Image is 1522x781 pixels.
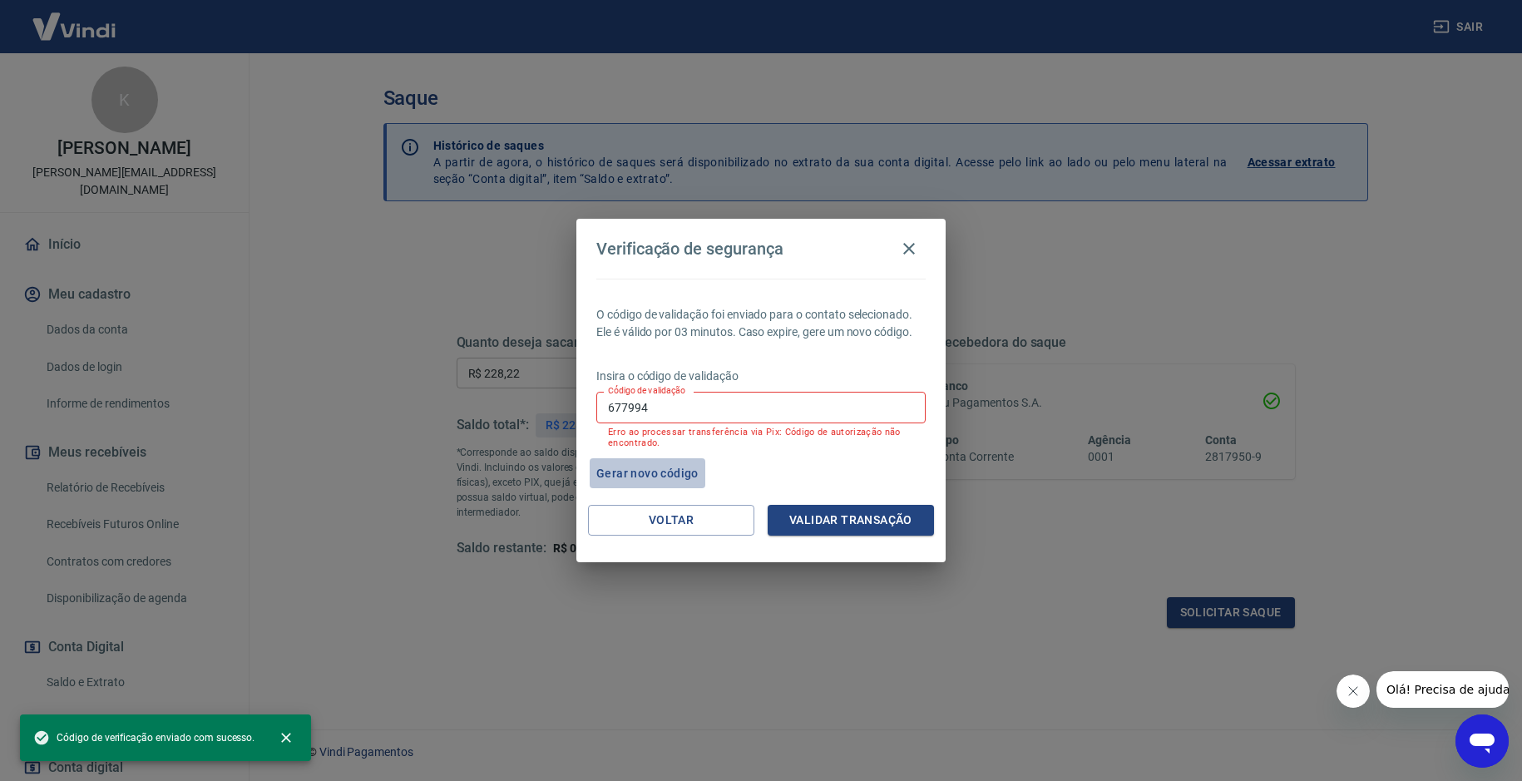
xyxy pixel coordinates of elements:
[268,719,304,756] button: close
[10,12,140,25] span: Olá! Precisa de ajuda?
[590,458,705,489] button: Gerar novo código
[596,239,783,259] h4: Verificação de segurança
[608,384,685,397] label: Código de validação
[768,505,934,536] button: Validar transação
[1337,675,1370,708] iframe: Fechar mensagem
[588,505,754,536] button: Voltar
[1376,671,1509,708] iframe: Mensagem da empresa
[608,427,914,448] p: Erro ao processar transferência via Pix: Código de autorização não encontrado.
[1455,714,1509,768] iframe: Botão para abrir a janela de mensagens
[596,306,926,341] p: O código de validação foi enviado para o contato selecionado. Ele é válido por 03 minutos. Caso e...
[596,368,926,385] p: Insira o código de validação
[33,729,254,746] span: Código de verificação enviado com sucesso.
